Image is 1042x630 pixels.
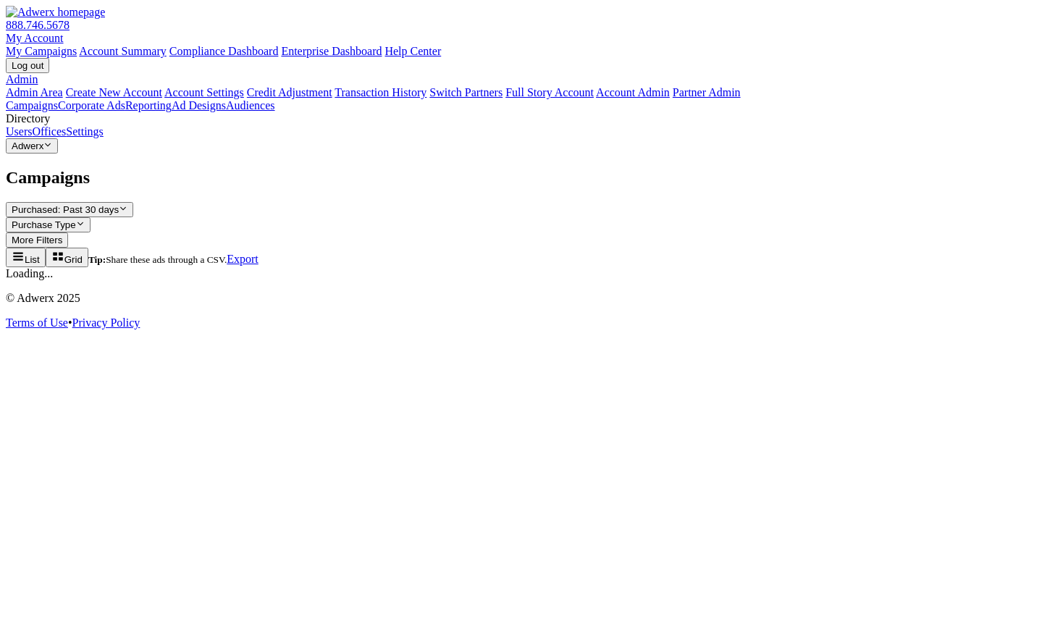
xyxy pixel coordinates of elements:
[6,292,1036,305] p: © Adwerx 2025
[79,45,166,57] a: Account Summary
[6,112,1036,125] div: Directory
[429,86,503,98] a: Switch Partners
[32,125,66,138] a: Offices
[673,86,741,98] a: Partner Admin
[6,73,38,85] a: Admin
[164,86,244,98] a: Account Settings
[247,86,332,98] a: Credit Adjustment
[12,204,119,215] span: Purchased: Past 30 days
[6,217,91,232] button: Purchase Type
[596,86,670,98] a: Account Admin
[6,45,77,57] a: My Campaigns
[12,140,43,151] span: Adwerx
[12,219,76,230] span: Purchase Type
[227,253,259,265] a: Export
[505,86,594,98] a: Full Story Account
[6,316,68,329] a: Terms of Use
[6,58,49,73] input: Log out
[6,32,64,44] a: My Account
[66,125,104,138] a: Settings
[6,202,133,217] button: Purchased: Past 30 days
[58,99,125,112] a: Corporate Ads
[66,86,162,98] a: Create New Account
[88,254,106,265] b: Tip:
[6,267,53,280] span: Loading...
[6,168,90,187] span: Campaigns
[335,86,427,98] a: Transaction History
[6,138,58,154] button: Adwerx
[281,45,382,57] a: Enterprise Dashboard
[6,86,63,98] a: Admin Area
[226,99,275,112] a: Audiences
[6,316,1036,329] div: •
[6,19,70,31] a: 888.746.5678
[6,125,32,138] a: Users
[25,254,40,265] span: List
[64,254,83,265] span: Grid
[172,99,226,112] a: Ad Designs
[46,248,88,267] button: Grid
[6,232,68,248] button: More Filters
[6,6,105,19] img: Adwerx
[6,248,46,267] button: List
[169,45,279,57] a: Compliance Dashboard
[6,99,58,112] a: Campaigns
[72,316,140,329] a: Privacy Policy
[88,254,227,265] small: Share these ads through a CSV.
[125,99,172,112] a: Reporting
[385,45,441,57] a: Help Center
